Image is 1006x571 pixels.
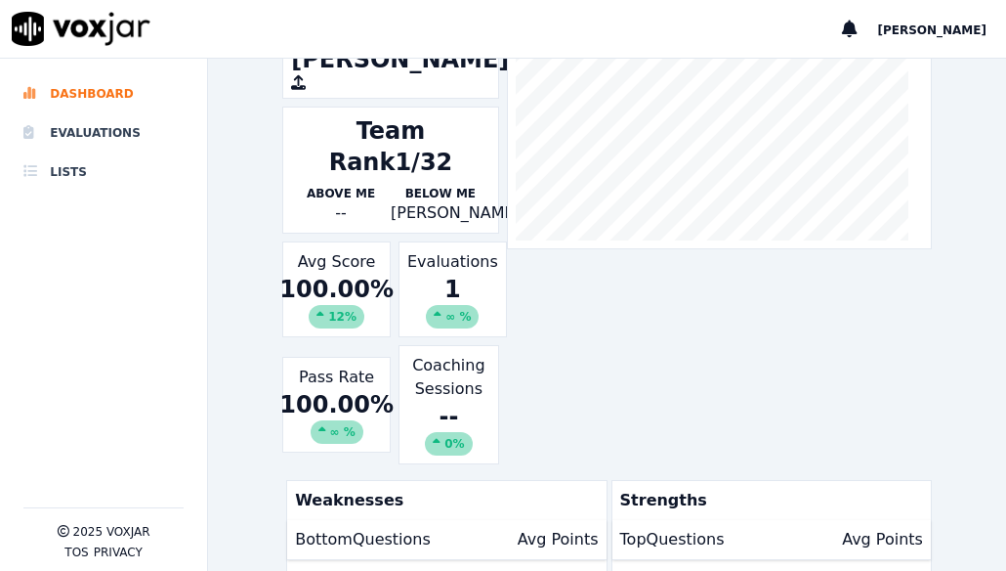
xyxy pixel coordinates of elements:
p: Weaknesses [287,481,598,520]
p: Below Me [391,186,490,201]
div: Team Rank 1/32 [291,115,490,178]
span: [PERSON_NAME] [877,23,986,37]
div: Evaluations [398,242,507,337]
button: TOS [64,545,88,560]
a: Lists [23,153,184,192]
a: Dashboard [23,74,184,113]
h1: [PERSON_NAME] [291,44,490,75]
div: 12 % [309,305,364,329]
p: 2025 Voxjar [73,524,150,540]
button: [PERSON_NAME] [877,18,1006,41]
p: Top Questions [620,528,725,551]
p: Above Me [291,186,391,201]
div: 0% [425,432,472,456]
div: -- [407,401,490,456]
button: Privacy [94,545,143,560]
p: Avg Points [842,528,923,551]
div: 1 [407,274,498,329]
p: [PERSON_NAME] [391,201,490,225]
img: voxjar logo [12,12,150,46]
div: 100.00 % [291,389,382,444]
div: Pass Rate [282,357,391,453]
p: Bottom Questions [295,528,431,551]
p: Avg Points [518,528,599,551]
p: Strengths [612,481,923,520]
a: Evaluations [23,113,184,153]
div: ∞ % [311,420,363,444]
div: 100.00 % [291,274,382,329]
div: Avg Score [282,242,391,337]
div: Coaching Sessions [398,345,499,464]
div: ∞ % [426,305,479,329]
div: -- [291,201,391,225]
